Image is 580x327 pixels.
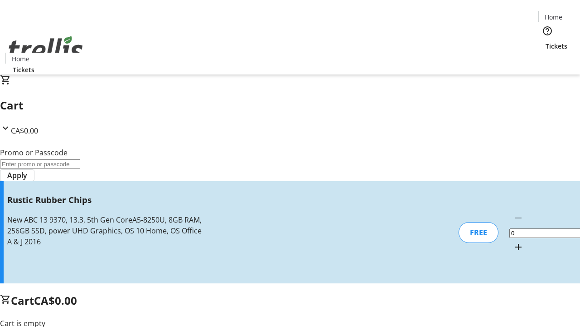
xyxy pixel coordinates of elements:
[11,126,38,136] span: CA$0.00
[546,41,567,51] span: Tickets
[7,170,27,181] span: Apply
[459,222,498,243] div: FREE
[7,214,205,247] div: New ABC 13 9370, 13.3, 5th Gen CoreA5-8250U, 8GB RAM, 256GB SSD, power UHD Graphics, OS 10 Home, ...
[5,26,86,71] img: Orient E2E Organization K8CoPr9B6o's Logo
[538,51,556,69] button: Cart
[13,65,34,74] span: Tickets
[538,22,556,40] button: Help
[509,238,527,256] button: Increment by one
[7,193,205,206] h3: Rustic Rubber Chips
[5,65,42,74] a: Tickets
[6,54,35,64] a: Home
[545,12,562,22] span: Home
[539,12,568,22] a: Home
[12,54,29,64] span: Home
[538,41,575,51] a: Tickets
[34,293,77,308] span: CA$0.00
